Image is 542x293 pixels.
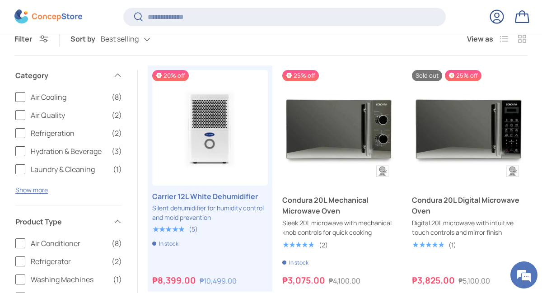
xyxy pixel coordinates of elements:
span: (1) [113,274,122,285]
label: Sort by [70,33,101,44]
span: Air Conditioner [31,238,106,249]
a: Carrier 12L White Dehumidifier [152,70,268,186]
a: Condura 20L Mechanical Microwave Oven [282,195,398,216]
span: (2) [112,110,122,121]
span: Washing Machines [31,274,107,285]
summary: Category [15,59,122,92]
a: Carrier 12L White Dehumidifier [152,191,268,202]
span: Sold out [412,70,442,81]
span: Hydration & Beverage [31,146,106,157]
span: 25% off [282,70,319,81]
button: Best selling [101,31,168,47]
span: Category [15,70,107,81]
span: (3) [112,146,122,157]
span: Best selling [101,35,139,43]
span: (2) [112,256,122,267]
span: (8) [112,238,122,249]
span: (8) [112,92,122,102]
span: Air Cooling [31,92,106,102]
button: Show more [15,186,48,194]
a: Condura 20L Mechanical Microwave Oven [282,70,398,186]
span: Product Type [15,216,107,227]
span: View as [467,33,493,44]
span: 20% off [152,70,189,81]
span: (2) [112,128,122,139]
span: Refrigeration [31,128,106,139]
span: Air Quality [31,110,106,121]
span: Laundry & Cleaning [31,164,107,175]
span: Refrigerator [31,256,106,267]
a: Condura 20L Digital Microwave Oven [412,195,528,216]
img: ConcepStore [14,10,82,24]
summary: Product Type [15,205,122,238]
button: Filter [14,34,48,44]
a: Condura 20L Digital Microwave Oven [412,70,528,186]
span: Filter [14,34,32,44]
span: 25% off [445,70,481,81]
span: (1) [113,164,122,175]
